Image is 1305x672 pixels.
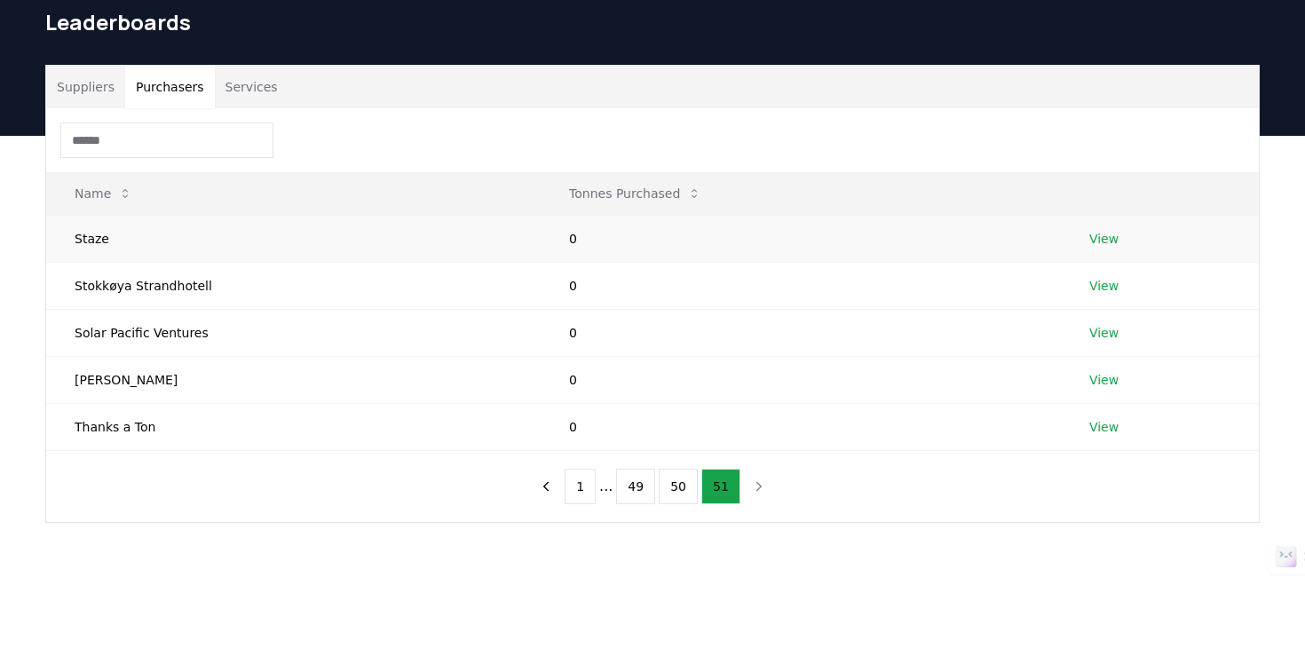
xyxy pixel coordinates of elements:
[45,8,1260,36] h1: Leaderboards
[541,309,1061,356] td: 0
[46,403,541,450] td: Thanks a Ton
[46,309,541,356] td: Solar Pacific Ventures
[565,469,596,504] button: 1
[701,469,740,504] button: 51
[541,262,1061,309] td: 0
[60,176,146,211] button: Name
[1089,371,1119,389] a: View
[555,176,716,211] button: Tonnes Purchased
[46,215,541,262] td: Staze
[531,469,561,504] button: previous page
[659,469,698,504] button: 50
[541,356,1061,403] td: 0
[1089,230,1119,248] a: View
[616,469,655,504] button: 49
[1089,324,1119,342] a: View
[541,215,1061,262] td: 0
[1089,418,1119,436] a: View
[541,403,1061,450] td: 0
[599,476,613,497] li: ...
[46,262,541,309] td: Stokkøya Strandhotell
[46,356,541,403] td: [PERSON_NAME]
[125,66,215,108] button: Purchasers
[46,66,125,108] button: Suppliers
[1089,277,1119,295] a: View
[215,66,289,108] button: Services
